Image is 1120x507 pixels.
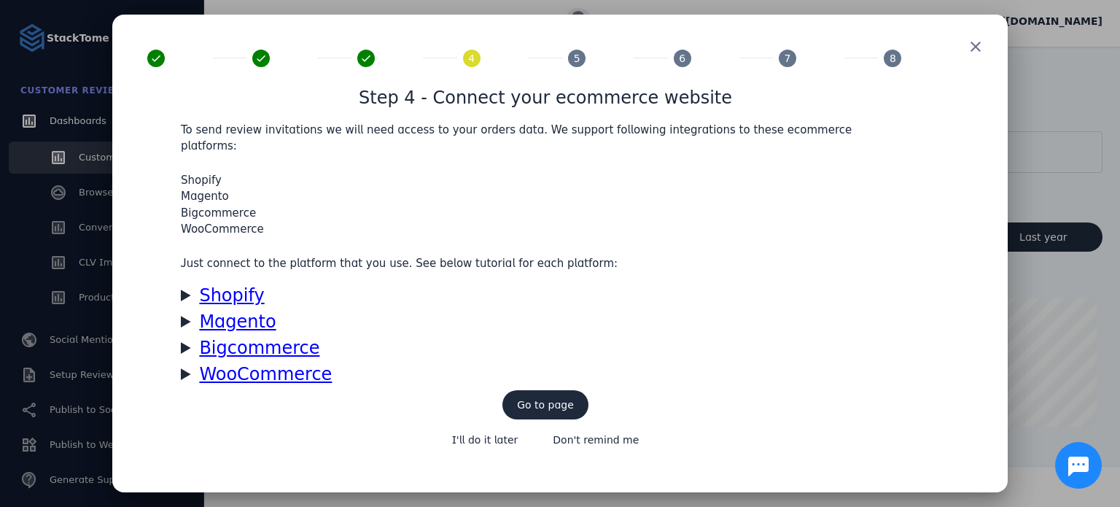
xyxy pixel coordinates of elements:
summary: Magento [181,309,910,335]
mat-icon: done [252,50,270,67]
button: Don't remind me [538,425,653,454]
p: Just connect to the platform that you use. See below tutorial for each platform: [181,255,910,272]
span: 4 [468,50,475,66]
u: WooCommerce [199,364,332,384]
summary: Bigcommerce [181,335,910,361]
span: 5 [574,50,580,66]
summary: Shopify [181,282,910,309]
button: I'll do it later [437,425,533,454]
span: 7 [785,50,791,66]
p: To send review invitations we will need access to your orders data. We support following integrat... [181,122,910,155]
span: Go to page [517,400,574,410]
u: Bigcommerce [199,338,319,358]
li: Shopify [181,172,910,189]
span: 6 [679,50,685,66]
u: Magento [199,311,276,332]
u: Shopify [199,285,264,306]
button: Go to page [502,390,588,419]
mat-icon: done [357,50,375,67]
li: Magento [181,188,910,205]
li: Bigcommerce [181,205,910,222]
summary: WooCommerce [181,361,910,387]
span: I'll do it later [452,435,518,445]
mat-icon: done [147,50,165,67]
span: Don't remind me [553,435,639,445]
span: 8 [890,50,896,66]
h1: Step 4 - Connect your ecommerce website [359,85,732,111]
li: WooCommerce [181,221,910,238]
